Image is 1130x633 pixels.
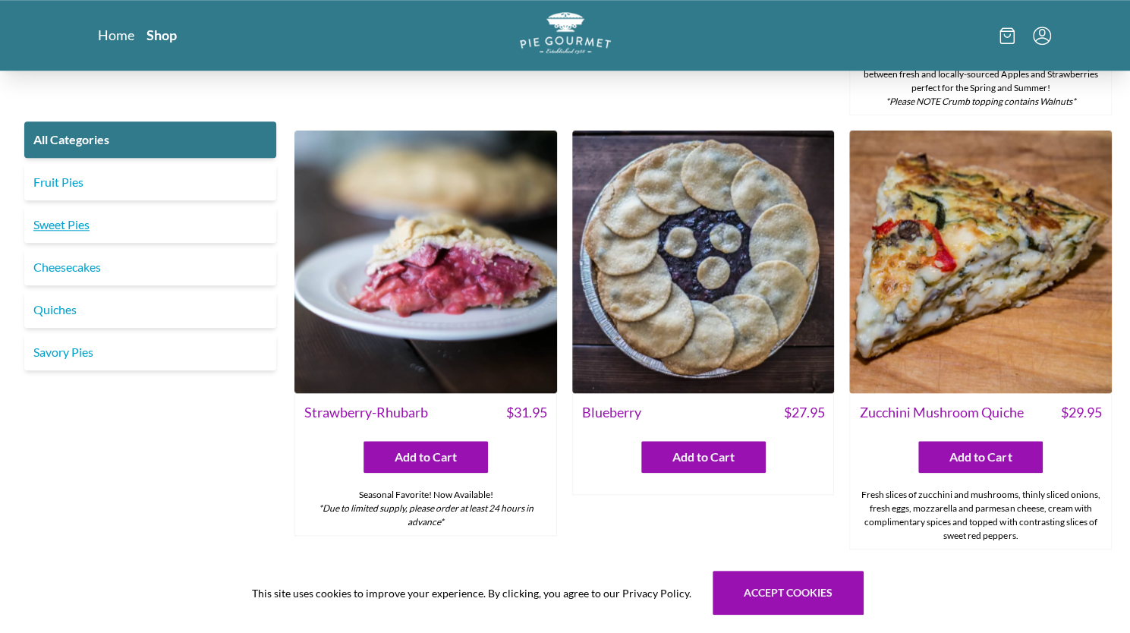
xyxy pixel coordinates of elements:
[713,571,864,615] button: Accept cookies
[319,502,534,527] em: *Due to limited supply, please order at least 24 hours in advance*
[850,48,1111,115] div: Seasonal Pie Now Available! Includes the perfect balance between fresh and locally-sourced Apples...
[252,585,691,601] span: This site uses cookies to improve your experience. By clicking, you agree to our Privacy Policy.
[98,26,134,44] a: Home
[295,482,556,535] div: Seasonal Favorite! Now Available!
[24,206,276,243] a: Sweet Pies
[24,291,276,328] a: Quiches
[520,12,611,58] a: Logo
[304,402,428,423] span: Strawberry-Rhubarb
[364,441,488,473] button: Add to Cart
[1033,27,1051,45] button: Menu
[146,26,177,44] a: Shop
[24,121,276,158] a: All Categories
[572,131,835,393] img: Blueberry
[672,448,735,466] span: Add to Cart
[1061,402,1102,423] span: $ 29.95
[641,441,766,473] button: Add to Cart
[24,334,276,370] a: Savory Pies
[850,482,1111,549] div: Fresh slices of zucchini and mushrooms, thinly sliced onions, fresh eggs, mozzarella and parmesan...
[395,448,457,466] span: Add to Cart
[783,402,824,423] span: $ 27.95
[24,249,276,285] a: Cheesecakes
[886,96,1076,107] em: *Please NOTE Crumb topping contains Walnuts*
[520,12,611,54] img: logo
[506,402,547,423] span: $ 31.95
[849,131,1112,393] img: Zucchini Mushroom Quiche
[294,131,557,393] img: Strawberry-Rhubarb
[24,164,276,200] a: Fruit Pies
[949,448,1012,466] span: Add to Cart
[582,402,641,423] span: Blueberry
[859,402,1023,423] span: Zucchini Mushroom Quiche
[918,441,1043,473] button: Add to Cart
